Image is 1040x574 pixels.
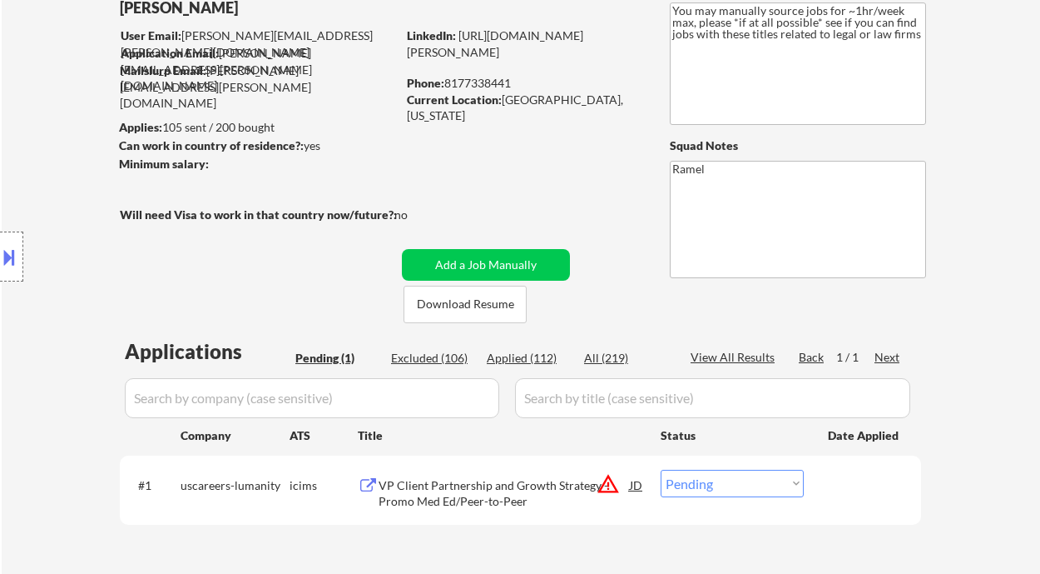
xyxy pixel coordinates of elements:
[836,349,874,366] div: 1 / 1
[874,349,901,366] div: Next
[670,137,926,154] div: Squad Notes
[828,427,901,444] div: Date Applied
[661,420,804,450] div: Status
[407,28,456,42] strong: LinkedIn:
[404,286,527,323] button: Download Resume
[121,27,396,60] div: [PERSON_NAME][EMAIL_ADDRESS][PERSON_NAME][DOMAIN_NAME]
[691,349,780,366] div: View All Results
[584,350,667,367] div: All (219)
[515,378,910,418] input: Search by title (case sensitive)
[628,470,645,500] div: JD
[402,249,570,281] button: Add a Job Manually
[295,350,379,367] div: Pending (1)
[597,472,620,496] button: warning_amber
[290,477,358,494] div: icims
[120,62,396,112] div: [PERSON_NAME][EMAIL_ADDRESS][PERSON_NAME][DOMAIN_NAME]
[120,63,206,77] strong: Mailslurp Email:
[379,477,630,510] div: VP Client Partnership and Growth Strategy - Promo Med Ed/Peer-to-Peer
[391,350,474,367] div: Excluded (106)
[181,427,290,444] div: Company
[407,75,642,92] div: 8177338441
[121,45,396,94] div: [PERSON_NAME][EMAIL_ADDRESS][PERSON_NAME][DOMAIN_NAME]
[394,207,442,223] div: no
[181,477,290,494] div: uscareers-lumanity
[487,350,570,367] div: Applied (112)
[125,378,499,418] input: Search by company (case sensitive)
[138,477,167,494] div: #1
[407,92,502,107] strong: Current Location:
[121,46,219,60] strong: Application Email:
[799,349,825,366] div: Back
[407,76,444,90] strong: Phone:
[407,92,642,124] div: [GEOGRAPHIC_DATA], [US_STATE]
[290,427,358,444] div: ATS
[407,28,583,59] a: [URL][DOMAIN_NAME][PERSON_NAME]
[358,427,645,444] div: Title
[121,28,181,42] strong: User Email:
